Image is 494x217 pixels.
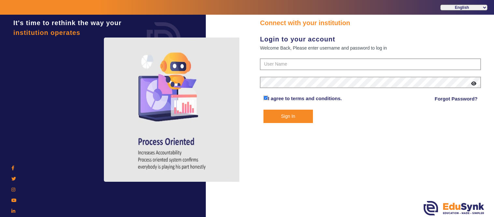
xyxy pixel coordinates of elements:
button: Sign In [263,110,313,123]
img: login.png [139,15,188,64]
div: Connect with your institution [260,18,481,28]
img: edusynk.png [424,201,484,215]
a: Forgot Password? [435,95,478,103]
div: Login to your account [260,34,481,44]
div: Welcome Back, Please enter username and password to log in [260,44,481,52]
img: login4.png [104,38,241,182]
input: User Name [260,58,481,70]
a: I agree to terms and conditions. [268,96,342,101]
span: It's time to rethink the way your [13,19,121,26]
span: institution operates [13,29,80,36]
